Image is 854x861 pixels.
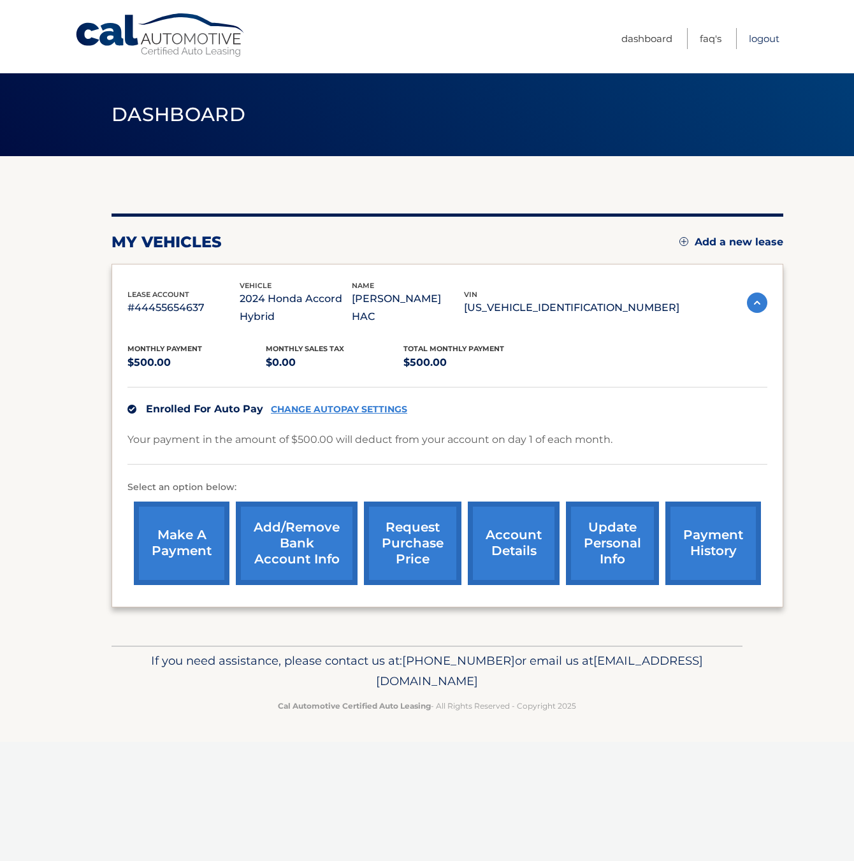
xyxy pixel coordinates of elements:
[127,431,612,449] p: Your payment in the amount of $500.00 will deduct from your account on day 1 of each month.
[749,28,779,49] a: Logout
[679,237,688,246] img: add.svg
[271,404,407,415] a: CHANGE AUTOPAY SETTINGS
[240,281,271,290] span: vehicle
[403,354,542,372] p: $500.00
[120,699,734,713] p: - All Rights Reserved - Copyright 2025
[127,480,767,495] p: Select an option below:
[278,701,431,711] strong: Cal Automotive Certified Auto Leasing
[364,502,461,585] a: request purchase price
[127,405,136,414] img: check.svg
[747,293,767,313] img: accordion-active.svg
[464,299,679,317] p: [US_VEHICLE_IDENTIFICATION_NUMBER]
[146,403,263,415] span: Enrolled For Auto Pay
[566,502,659,585] a: update personal info
[240,290,352,326] p: 2024 Honda Accord Hybrid
[112,233,222,252] h2: my vehicles
[266,344,344,353] span: Monthly sales Tax
[266,354,404,372] p: $0.00
[127,344,202,353] span: Monthly Payment
[127,299,240,317] p: #44455654637
[134,502,229,585] a: make a payment
[352,290,464,326] p: [PERSON_NAME] HAC
[464,290,477,299] span: vin
[679,236,783,249] a: Add a new lease
[127,354,266,372] p: $500.00
[403,344,504,353] span: Total Monthly Payment
[621,28,672,49] a: Dashboard
[468,502,560,585] a: account details
[75,13,247,58] a: Cal Automotive
[700,28,721,49] a: FAQ's
[112,103,245,126] span: Dashboard
[120,651,734,691] p: If you need assistance, please contact us at: or email us at
[352,281,374,290] span: name
[665,502,761,585] a: payment history
[127,290,189,299] span: lease account
[402,653,515,668] span: [PHONE_NUMBER]
[236,502,358,585] a: Add/Remove bank account info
